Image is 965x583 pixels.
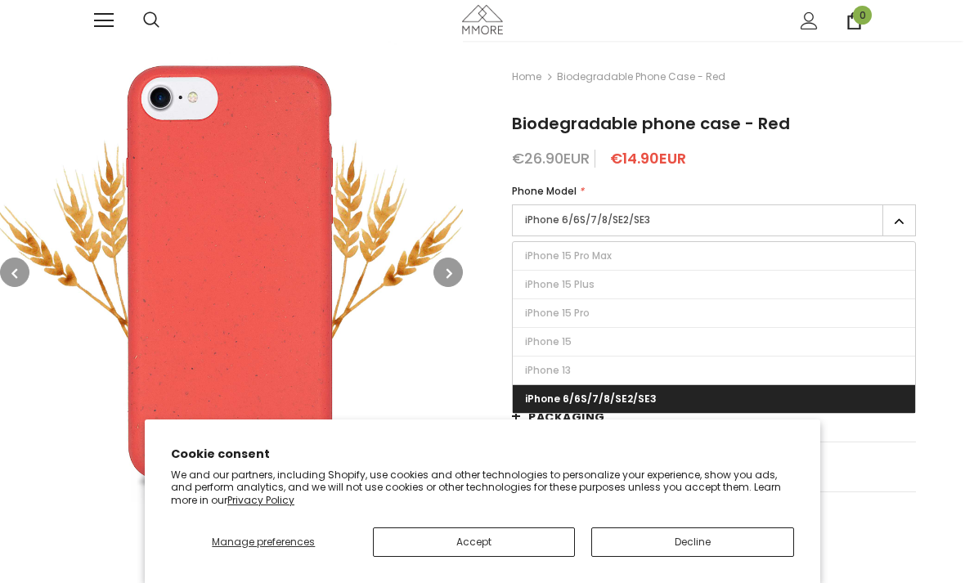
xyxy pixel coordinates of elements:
span: €26.90EUR [512,148,590,168]
span: €14.90EUR [610,148,686,168]
span: Biodegradable phone case - Red [512,112,790,135]
span: Phone Model [512,184,577,198]
a: PACKAGING [512,392,916,442]
p: We and our partners, including Shopify, use cookies and other technologies to personalize your ex... [171,469,794,507]
span: Biodegradable phone case - Red [557,67,725,87]
a: Home [512,67,541,87]
button: Manage preferences [171,527,357,557]
span: PACKAGING [528,409,605,425]
span: iPhone 15 [525,334,572,348]
span: iPhone 13 [525,363,571,377]
label: iPhone 6/6S/7/8/SE2/SE3 [512,204,916,236]
img: MMORE Cases [462,5,503,34]
span: iPhone 6/6S/7/8/SE2/SE3 [525,392,657,406]
a: Privacy Policy [227,493,294,507]
span: iPhone 15 Plus [525,277,595,291]
span: iPhone 15 Pro [525,306,590,320]
span: iPhone 15 Pro Max [525,249,612,262]
span: Manage preferences [212,535,315,549]
button: Accept [373,527,576,557]
span: 0 [853,6,872,25]
a: 0 [846,12,863,29]
h2: Cookie consent [171,446,794,463]
button: Decline [591,527,794,557]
